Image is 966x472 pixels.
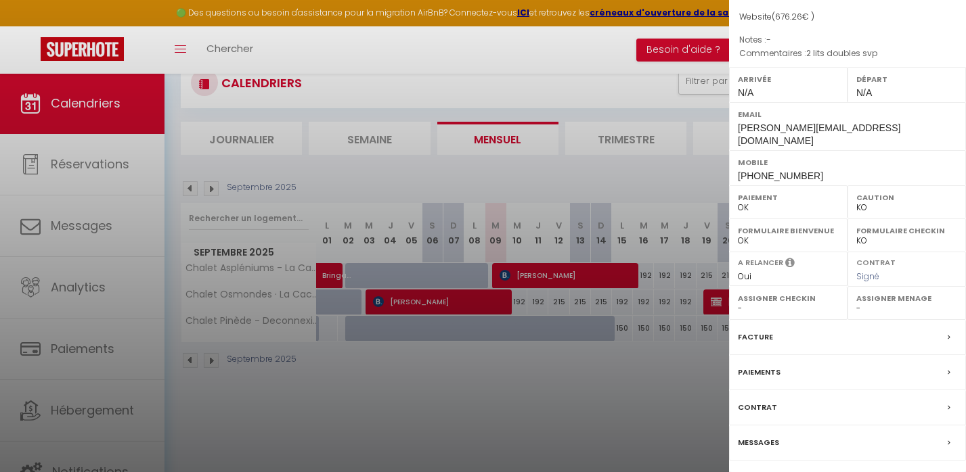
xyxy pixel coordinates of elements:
label: Contrat [856,257,896,266]
span: ( € ) [772,11,814,22]
span: N/A [738,87,753,98]
span: Signé [856,270,879,282]
span: [PERSON_NAME][EMAIL_ADDRESS][DOMAIN_NAME] [738,122,900,146]
label: Messages [738,435,779,450]
label: Caution [856,191,957,204]
span: [PHONE_NUMBER] [738,170,823,181]
label: Formulaire Bienvenue [738,224,839,237]
span: 676.26 [775,11,802,22]
label: A relancer [738,257,783,268]
label: Paiements [738,365,781,379]
label: Contrat [738,400,777,415]
p: Commentaires : [739,47,956,60]
label: Email [738,108,957,121]
label: Assigner Menage [856,291,957,305]
div: Website [739,11,956,24]
i: Sélectionner OUI si vous souhaiter envoyer les séquences de messages post-checkout [785,257,795,272]
label: Facture [738,330,773,344]
label: Départ [856,72,957,86]
label: Mobile [738,156,957,169]
span: 2 lits doubles svp [806,47,877,59]
span: - [766,34,771,45]
label: Arrivée [738,72,839,86]
label: Assigner Checkin [738,291,839,305]
span: N/A [856,87,872,98]
label: Paiement [738,191,839,204]
label: Formulaire Checkin [856,224,957,237]
p: Notes : [739,33,956,47]
button: Ouvrir le widget de chat LiveChat [11,5,51,46]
